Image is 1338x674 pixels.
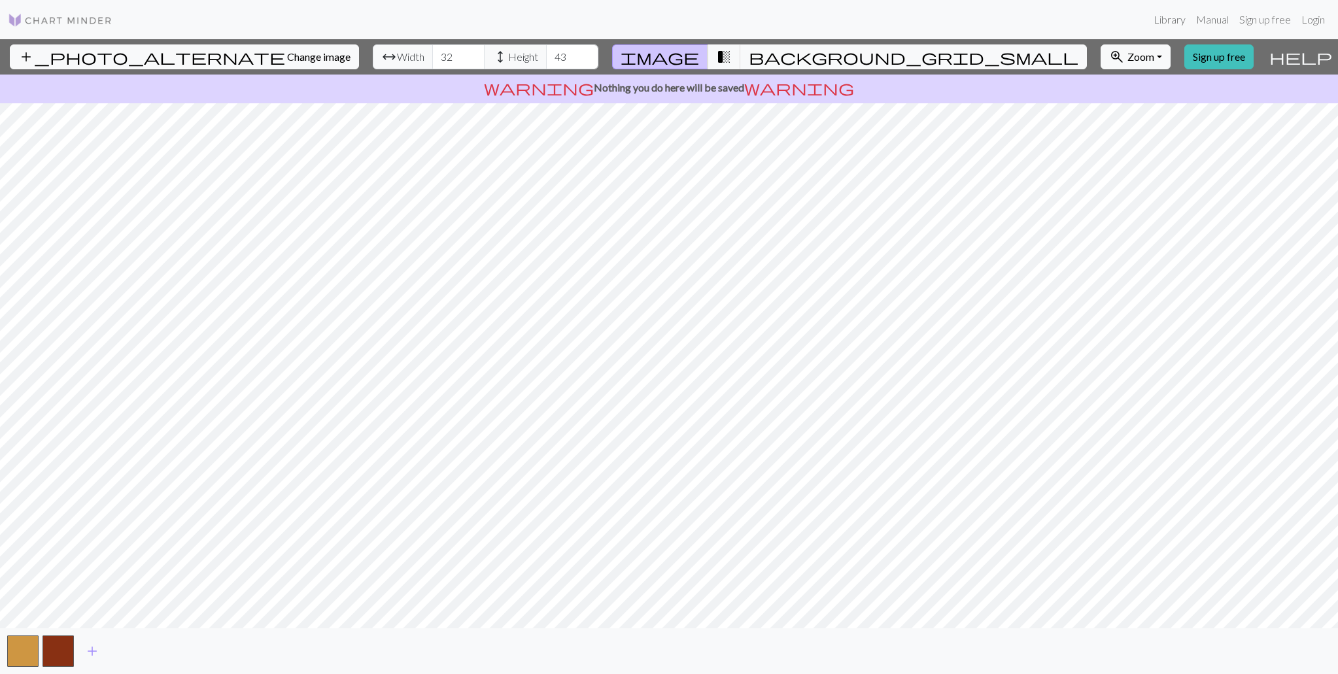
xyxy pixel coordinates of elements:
[287,50,351,63] span: Change image
[1127,50,1154,63] span: Zoom
[18,48,285,66] span: add_photo_alternate
[1191,7,1234,33] a: Manual
[1184,44,1254,69] a: Sign up free
[621,48,699,66] span: image
[1263,39,1338,75] button: Help
[1296,7,1330,33] a: Login
[484,78,594,97] span: warning
[381,48,397,66] span: arrow_range
[492,48,508,66] span: height
[1234,7,1296,33] a: Sign up free
[5,80,1333,95] p: Nothing you do here will be saved
[716,48,732,66] span: transition_fade
[1269,48,1332,66] span: help
[744,78,854,97] span: warning
[397,49,424,65] span: Width
[8,12,112,28] img: Logo
[76,639,109,664] button: Add color
[84,642,100,660] span: add
[1101,44,1171,69] button: Zoom
[1148,7,1191,33] a: Library
[10,44,359,69] button: Change image
[508,49,538,65] span: Height
[749,48,1078,66] span: background_grid_small
[1109,48,1125,66] span: zoom_in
